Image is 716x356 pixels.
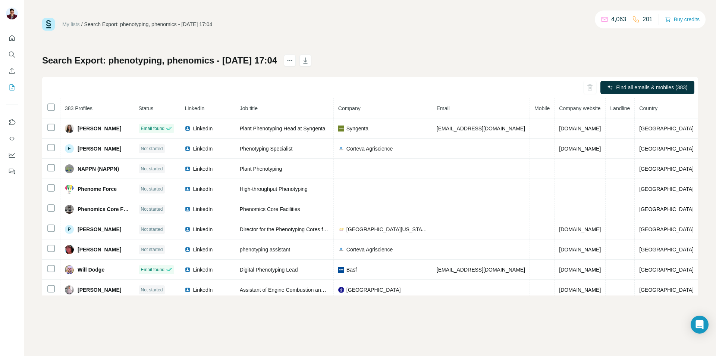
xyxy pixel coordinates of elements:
span: [PERSON_NAME] [78,246,121,253]
span: LinkedIn [193,266,213,273]
span: Corteva Agriscience [346,246,393,253]
span: Director for the Phenotyping Cores for the IBP department [240,226,374,232]
span: [PERSON_NAME] [78,125,121,132]
span: Plant Phenotyping [240,166,282,172]
img: LinkedIn logo [185,126,191,131]
span: Not started [141,186,163,192]
span: [GEOGRAPHIC_DATA] [639,267,694,273]
span: LinkedIn [193,145,213,152]
img: Surfe Logo [42,18,55,31]
span: Company [338,105,361,111]
span: [GEOGRAPHIC_DATA] [639,126,694,131]
div: Open Intercom Messenger [691,316,709,334]
span: [EMAIL_ADDRESS][DOMAIN_NAME] [437,126,525,131]
img: Avatar [65,164,74,173]
img: Avatar [65,185,74,194]
span: Assistant of Engine Combustion and Power Units [240,287,354,293]
span: [GEOGRAPHIC_DATA] [639,226,694,232]
span: Digital Phenotyping Lead [240,267,298,273]
button: Buy credits [665,14,700,25]
p: 201 [643,15,653,24]
span: [DOMAIN_NAME] [559,126,601,131]
div: Search Export: phenotyping, phenomics - [DATE] 17:04 [84,21,213,28]
button: My lists [6,81,18,94]
span: [GEOGRAPHIC_DATA] [639,146,694,152]
span: Not started [141,226,163,233]
span: [DOMAIN_NAME] [559,226,601,232]
span: Will Dodge [78,266,104,273]
span: NAPPN (NAPPN) [78,165,119,173]
span: [EMAIL_ADDRESS][DOMAIN_NAME] [437,267,525,273]
button: actions [284,55,296,66]
span: 383 Profiles [65,105,92,111]
img: Avatar [65,205,74,214]
span: Corteva Agriscience [346,145,393,152]
button: Search [6,48,18,61]
span: Company website [559,105,600,111]
h1: Search Export: phenotyping, phenomics - [DATE] 17:04 [42,55,277,66]
a: My lists [62,21,80,27]
span: Status [139,105,154,111]
span: LinkedIn [193,165,213,173]
img: Avatar [65,245,74,254]
span: [PERSON_NAME] [78,286,121,294]
img: LinkedIn logo [185,146,191,152]
span: [PERSON_NAME] [78,226,121,233]
span: [DOMAIN_NAME] [559,287,601,293]
button: Enrich CSV [6,64,18,78]
span: LinkedIn [185,105,204,111]
img: LinkedIn logo [185,186,191,192]
img: LinkedIn logo [185,226,191,232]
img: company-logo [338,267,344,273]
span: [DOMAIN_NAME] [559,267,601,273]
button: Dashboard [6,148,18,162]
span: Not started [141,145,163,152]
span: LinkedIn [193,226,213,233]
div: E [65,144,74,153]
span: [PERSON_NAME] [78,145,121,152]
span: LinkedIn [193,286,213,294]
span: Find all emails & mobiles (383) [616,84,687,91]
img: LinkedIn logo [185,287,191,293]
span: [GEOGRAPHIC_DATA] [639,247,694,253]
span: Country [639,105,657,111]
span: LinkedIn [193,246,213,253]
span: [GEOGRAPHIC_DATA] [639,206,694,212]
img: company-logo [338,287,344,293]
img: company-logo [338,247,344,253]
span: [GEOGRAPHIC_DATA] [639,287,694,293]
img: Avatar [65,124,74,133]
img: LinkedIn logo [185,206,191,212]
button: Use Surfe on LinkedIn [6,115,18,129]
span: Not started [141,165,163,172]
img: Avatar [6,7,18,19]
span: phenotyping assistant [240,247,290,253]
span: LinkedIn [193,205,213,213]
span: Plant Phenotyping Head at Syngenta [240,126,326,131]
span: Syngenta [346,125,368,132]
span: Email found [141,266,164,273]
span: Not started [141,206,163,213]
button: Quick start [6,31,18,45]
span: [DOMAIN_NAME] [559,247,601,253]
img: company-logo [338,226,344,232]
span: High-throughput Phenotyping [240,186,308,192]
span: Not started [141,246,163,253]
span: [GEOGRAPHIC_DATA] [639,166,694,172]
span: Email found [141,125,164,132]
span: Phenomics Core Facility [78,205,129,213]
span: Phenomics Core Facilities [240,206,300,212]
button: Feedback [6,165,18,178]
span: Email [437,105,450,111]
span: [GEOGRAPHIC_DATA][US_STATE] [346,226,427,233]
span: [GEOGRAPHIC_DATA] [346,286,401,294]
span: Not started [141,287,163,293]
span: Phenotyping Specialist [240,146,293,152]
button: Use Surfe API [6,132,18,145]
img: LinkedIn logo [185,247,191,253]
span: [GEOGRAPHIC_DATA] [639,186,694,192]
img: Avatar [65,265,74,274]
span: LinkedIn [193,185,213,193]
img: company-logo [338,126,344,131]
span: Job title [240,105,258,111]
